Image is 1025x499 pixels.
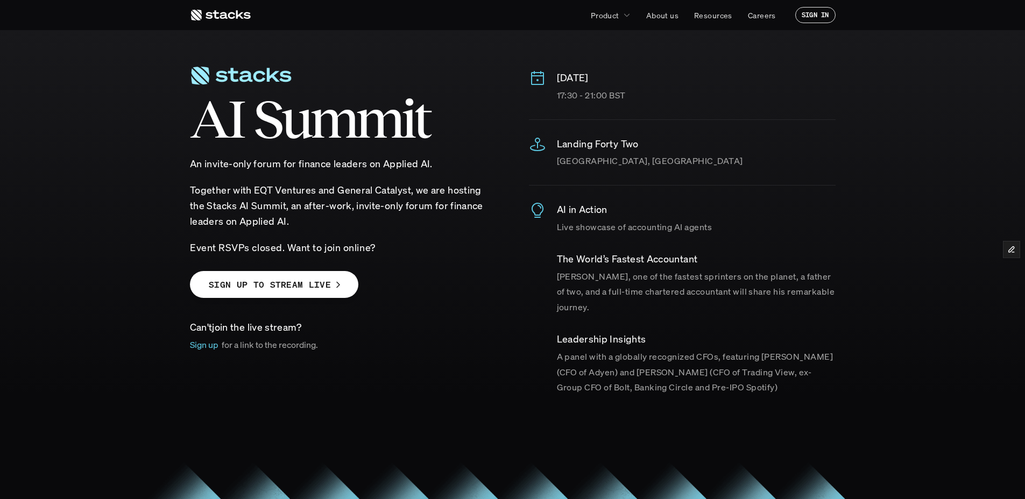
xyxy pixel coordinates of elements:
[557,251,836,267] p: ​The World’s Fastest Accountant
[209,277,331,293] p: SIGN UP TO STREAM LIVE
[281,95,310,143] span: u
[688,5,739,25] a: Resources
[795,7,836,23] a: SIGN IN
[640,5,685,25] a: About us
[253,95,281,143] span: S
[414,95,429,143] span: t
[557,136,836,152] p: Landing Forty Two
[694,10,732,21] p: Resources
[557,70,836,85] p: [DATE]
[557,269,836,315] p: [PERSON_NAME], one of the fastest sprinters on the planet, a father of two, and a full-time chart...
[190,182,497,229] p: ​Together with EQT Ventures and General Catalyst, we are hosting the Stacks AI Summit, an after-w...
[190,319,497,335] p: join the live stream?
[222,337,318,353] p: for a link to the recording.
[741,5,782,25] a: Careers
[557,331,836,347] p: ​Leadership Insights
[356,95,401,143] span: m
[190,320,213,333] span: Can't
[557,88,836,103] p: 17:30 - 21:00 BST
[748,10,776,21] p: Careers
[646,10,678,21] p: About us
[1003,241,1020,258] button: Edit Framer Content
[190,156,497,172] p: An invite-only forum for finance leaders on Applied AI.
[401,95,414,143] span: i
[190,337,218,353] p: Sign up
[557,153,836,169] p: [GEOGRAPHIC_DATA], [GEOGRAPHIC_DATA]
[310,95,356,143] span: m
[228,95,244,143] span: I
[591,10,619,21] p: Product
[557,219,836,235] p: Live showcase of accounting AI agents
[557,202,836,217] p: AI in Action
[557,349,836,395] p: A panel with a globally recognized CFOs, featuring [PERSON_NAME] (CFO of Adyen) and [PERSON_NAME]...
[802,11,829,19] p: SIGN IN
[190,95,228,143] span: A
[190,240,497,255] p: Event RSVPs closed. Want to join online?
